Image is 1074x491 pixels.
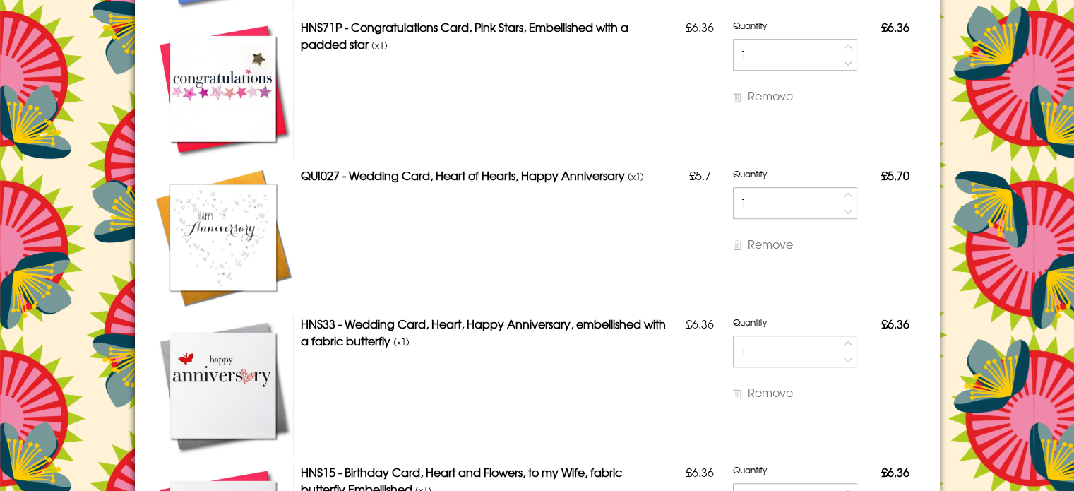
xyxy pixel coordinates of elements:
a: Remove [733,384,793,401]
img: Wedding Card, Heart of Hearts, Happy Anniversary [153,167,294,308]
strong: £6.36 [881,18,909,35]
small: (x1) [628,170,644,183]
label: Quantity [733,19,774,32]
label: Quantity [733,463,774,476]
img: Wedding Card, Heart, Happy Anniversary, embellished with a fabric butterfly [153,315,294,456]
img: Congratulations Card, Pink Stars, Embellished with a padded star [153,18,294,160]
a: HNS71P - Congratulations Card, Pink Stars, Embellished with a padded star [301,18,628,52]
a: HNS33 - Wedding Card, Heart, Happy Anniversary, embellished with a fabric butterfly [301,315,666,349]
a: Remove [733,235,793,252]
strong: £6.36 [881,315,909,332]
label: Quantity [733,167,774,180]
small: (x1) [371,38,388,52]
small: (x1) [393,335,410,348]
strong: £6.36 [881,463,909,480]
span: Remove [748,384,793,401]
span: Remove [748,87,793,104]
td: £6.36 [671,312,729,460]
strong: £5.70 [881,167,909,184]
label: Quantity [733,316,774,329]
a: Remove [733,87,793,104]
td: £6.36 [671,15,729,163]
td: £5.7 [671,163,729,312]
a: QUI027 - Wedding Card, Heart of Hearts, Happy Anniversary [301,167,625,184]
span: Remove [748,235,793,252]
